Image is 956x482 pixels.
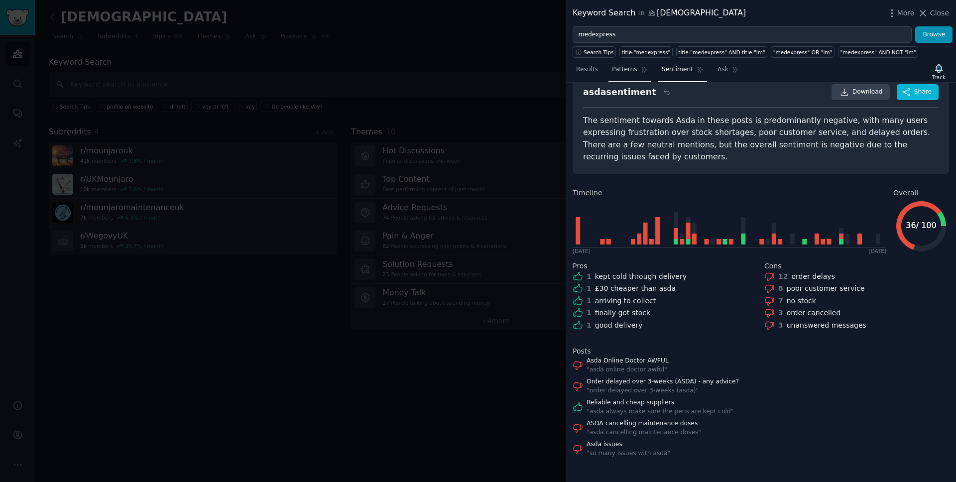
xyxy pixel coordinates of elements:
span: Posts [573,346,591,357]
div: unanswered messages [787,320,866,331]
span: Pros [573,261,588,271]
div: 12 [778,271,788,282]
div: 1 [587,296,592,306]
a: Results [573,62,601,82]
div: "medexpress" AND NOT "im" [840,49,916,56]
div: no stock [787,296,816,306]
div: asda sentiment [583,86,656,99]
span: More [897,8,915,18]
span: Close [930,8,949,18]
span: Timeline [573,188,602,198]
div: " order delayed over 3-weeks (asda) " [587,386,739,395]
a: Asda Online Doctor AWFUL [587,357,669,365]
button: Browse [915,26,953,43]
button: Close [918,8,949,18]
div: kept cold through delivery [595,271,687,282]
div: 1 [587,283,592,294]
span: Share [914,88,932,97]
div: " so many issues with asda " [587,449,670,458]
button: Track [929,61,949,82]
span: Patterns [612,65,637,74]
div: good delivery [595,320,643,331]
div: poor customer service [787,283,865,294]
div: Keyword Search [DEMOGRAPHIC_DATA] [573,7,746,19]
div: 3 [778,320,783,331]
div: finally got stock [595,308,650,318]
a: ASDA cancelling maintenance doses [587,419,701,428]
a: Download [832,84,890,100]
div: 7 [778,296,783,306]
span: Sentiment [662,65,693,74]
div: 1 [587,320,592,331]
div: title:"medexpress" AND title:"im" [678,49,765,56]
span: Overall [893,188,918,198]
div: £30 cheaper than asda [595,283,676,294]
a: "medexpress" AND NOT "im" [838,46,918,58]
div: " asda always make sure the pens are kept cold " [587,407,733,416]
span: Search Tips [584,49,614,56]
span: in [639,9,644,18]
span: Ask [717,65,728,74]
div: " asda online doctor awful " [587,365,669,374]
span: Download [852,88,883,97]
a: Ask [714,62,742,82]
div: Track [932,74,946,81]
div: 3 [778,308,783,318]
div: title:"medexpress" [622,49,671,56]
div: arriving to collect [595,296,656,306]
a: Sentiment [658,62,707,82]
div: 8 [778,283,783,294]
span: Cons [764,261,782,271]
a: title:"medexpress" AND title:"im" [676,46,767,58]
div: order cancelled [787,308,841,318]
div: [DATE] [868,247,886,254]
div: "medexpress" OR "im" [773,49,833,56]
button: Search Tips [573,46,616,58]
button: Share [897,84,939,100]
text: 36 / 100 [906,221,936,230]
a: title:"medexpress" [619,46,673,58]
div: [DATE] [573,247,591,254]
div: The sentiment towards Asda in these posts is predominantly negative, with many users expressing f... [583,115,939,163]
input: Try a keyword related to your business [573,26,912,43]
div: order delays [791,271,835,282]
a: Asda issues [587,440,670,449]
div: " asda cancelling maintenance doses " [587,428,701,437]
a: Patterns [608,62,651,82]
span: Results [576,65,598,74]
button: More [887,8,915,18]
div: 1 [587,271,592,282]
a: Reliable and cheap suppliers [587,398,733,407]
a: Order delayed over 3-weeks (ASDA) - any advice? [587,377,739,386]
div: 1 [587,308,592,318]
a: "medexpress" OR "im" [771,46,835,58]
